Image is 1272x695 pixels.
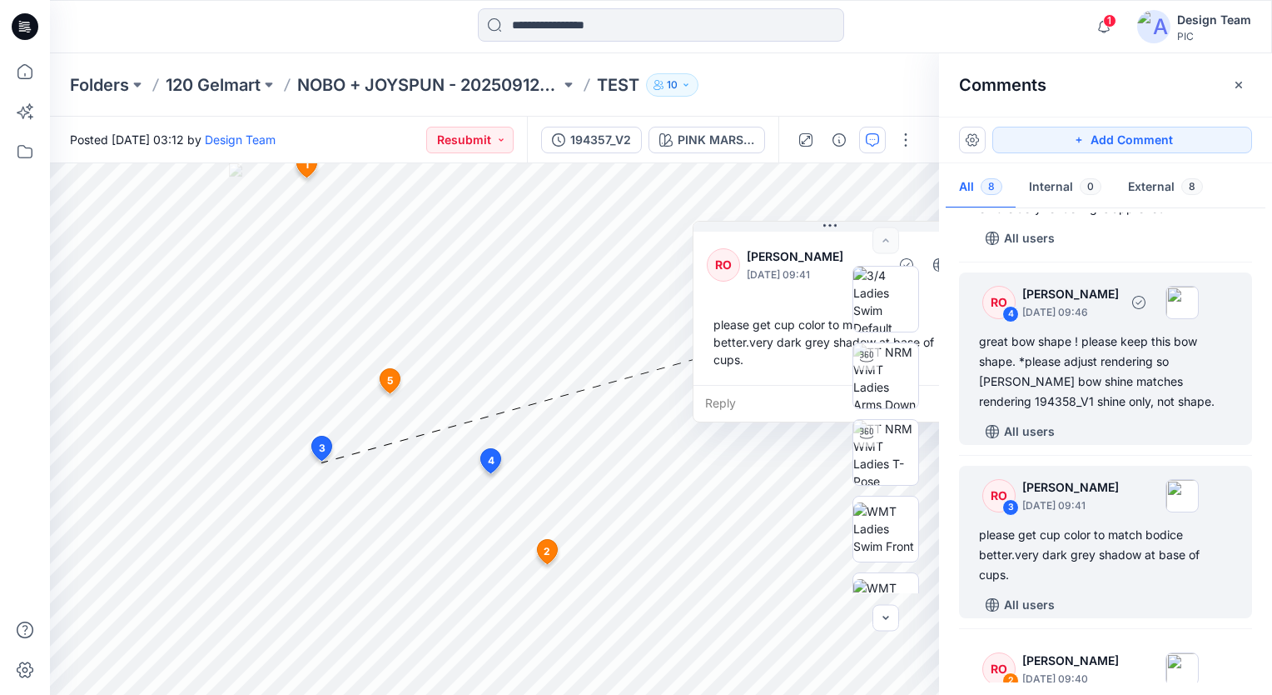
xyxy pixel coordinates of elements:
[678,131,754,149] div: PINK MARSHMALLOW
[853,420,918,485] img: TT NRM WMT Ladies T-Pose
[205,132,276,147] a: Design Team
[747,247,882,267] p: [PERSON_NAME]
[166,73,261,97] a: 120 Gelmart
[541,127,642,153] button: 194357_V2
[1002,306,1019,322] div: 4
[1115,167,1216,209] button: External
[979,418,1061,445] button: All users
[1004,595,1055,615] p: All users
[979,225,1061,252] button: All users
[1022,304,1119,321] p: [DATE] 09:46
[597,73,639,97] p: TEST
[1103,14,1116,27] span: 1
[1004,228,1055,248] p: All users
[707,309,953,375] div: please get cup color to match bodice better.very dark grey shadow at base of cups.
[979,592,1061,618] button: All users
[992,127,1252,153] button: Add Comment
[1022,651,1119,671] p: [PERSON_NAME]
[297,73,560,97] a: NOBO + JOYSPUN - 20250912_120_GC
[1177,10,1251,30] div: Design Team
[1137,10,1170,43] img: avatar
[981,178,1002,195] span: 8
[1002,499,1019,516] div: 3
[982,479,1016,512] div: RO
[982,652,1016,686] div: RO
[1004,422,1055,442] p: All users
[667,76,678,94] p: 10
[648,127,765,153] button: PINK MARSHMALLOW
[70,73,129,97] a: Folders
[853,502,918,555] img: WMT Ladies Swim Front
[747,267,882,283] p: [DATE] 09:41
[387,373,393,388] span: 5
[1181,178,1203,195] span: 8
[979,332,1232,412] div: great bow shape ! please keep this bow shape. *please adjust rendering so [PERSON_NAME] bow shine...
[853,267,918,332] img: 3/4 Ladies Swim Default
[646,73,698,97] button: 10
[853,343,918,408] img: TT NRM WMT Ladies Arms Down
[1016,167,1115,209] button: Internal
[319,441,325,456] span: 3
[1022,671,1119,687] p: [DATE] 09:40
[1022,284,1119,304] p: [PERSON_NAME]
[853,579,918,632] img: WMT Ladies Swim Back
[544,544,550,559] span: 2
[982,286,1016,319] div: RO
[1080,178,1101,195] span: 0
[1002,672,1019,689] div: 2
[959,75,1046,95] h2: Comments
[979,525,1232,585] div: please get cup color to match bodice better.very dark grey shadow at base of cups.
[488,453,494,468] span: 4
[946,167,1016,209] button: All
[707,248,740,282] div: RO
[826,127,852,153] button: Details
[1022,497,1119,514] p: [DATE] 09:41
[570,131,631,149] div: 194357_V2
[70,131,276,148] span: Posted [DATE] 03:12 by
[693,385,966,422] div: Reply
[305,157,309,172] span: 1
[1177,30,1251,42] div: PIC
[1022,477,1119,497] p: [PERSON_NAME]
